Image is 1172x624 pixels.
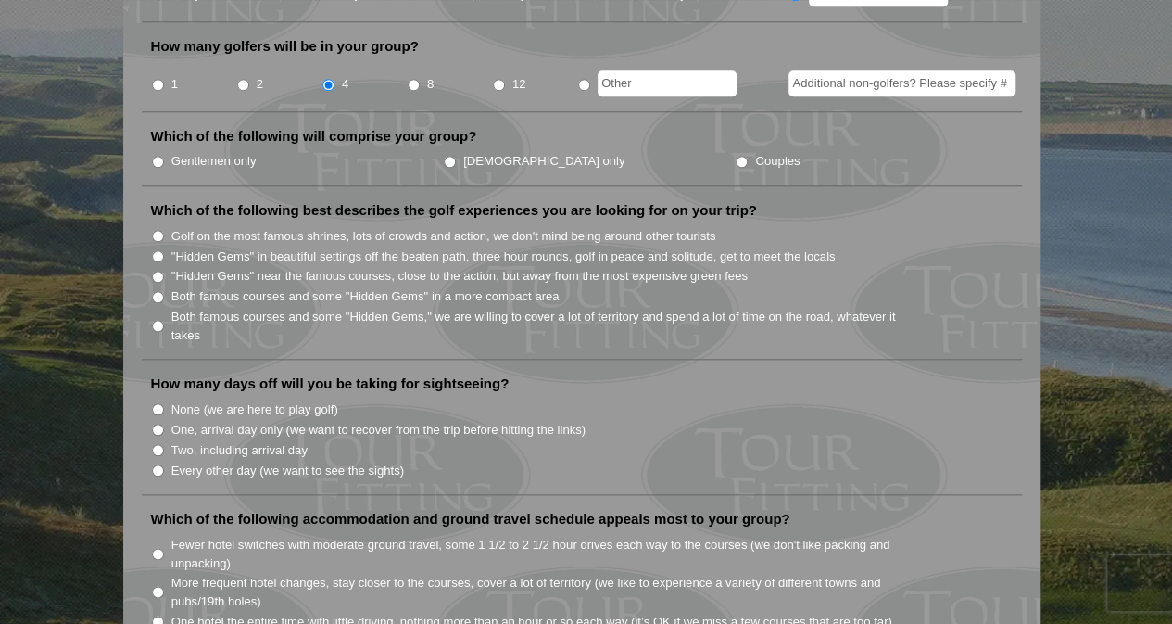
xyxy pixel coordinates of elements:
[171,248,836,266] label: "Hidden Gems" in beautiful settings off the beaten path, three hour rounds, golf in peace and sol...
[788,70,1015,96] input: Additional non-golfers? Please specify #
[598,70,737,96] input: Other
[171,267,748,286] label: "Hidden Gems" near the famous courses, close to the action, but away from the most expensive gree...
[171,75,178,94] label: 1
[171,227,716,246] label: Golf on the most famous shrines, lots of crowds and action, we don't mind being around other tour...
[151,375,510,393] label: How many days off will you be taking for sightseeing?
[151,201,757,220] label: Which of the following best describes the golf experiences you are looking for on your trip?
[151,127,477,146] label: Which of the following will comprise your group?
[171,536,916,572] label: Fewer hotel switches with moderate ground travel, some 1 1/2 to 2 1/2 hour drives each way to the...
[171,152,257,171] label: Gentlemen only
[463,152,624,171] label: [DEMOGRAPHIC_DATA] only
[512,75,526,94] label: 12
[151,510,790,528] label: Which of the following accommodation and ground travel schedule appeals most to your group?
[171,421,586,439] label: One, arrival day only (we want to recover from the trip before hitting the links)
[171,287,560,306] label: Both famous courses and some "Hidden Gems" in a more compact area
[755,152,800,171] label: Couples
[342,75,348,94] label: 4
[171,462,404,480] label: Every other day (we want to see the sights)
[171,441,308,460] label: Two, including arrival day
[257,75,263,94] label: 2
[171,574,916,610] label: More frequent hotel changes, stay closer to the courses, cover a lot of territory (we like to exp...
[151,37,419,56] label: How many golfers will be in your group?
[171,308,916,344] label: Both famous courses and some "Hidden Gems," we are willing to cover a lot of territory and spend ...
[427,75,434,94] label: 8
[171,401,338,419] label: None (we are here to play golf)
